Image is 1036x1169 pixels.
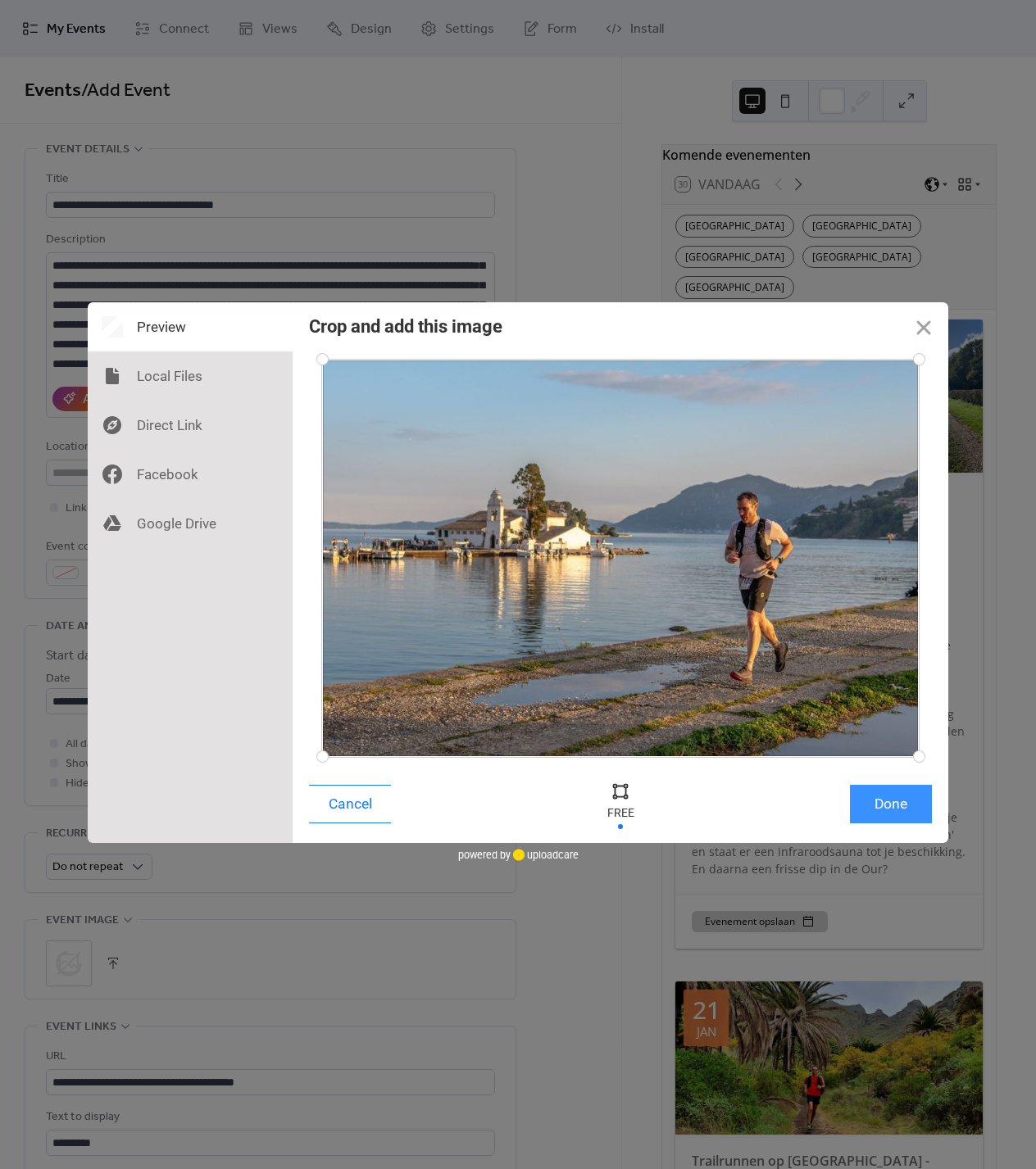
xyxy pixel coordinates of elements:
div: Google Drive [88,499,293,548]
button: Cancel [309,785,391,823]
a: uploadcare [511,849,579,861]
div: Preview [88,302,293,351]
div: powered by [458,843,579,868]
div: Direct Link [88,401,293,450]
div: Facebook [88,450,293,499]
button: Done [850,785,932,823]
button: Close [899,302,948,351]
div: Crop and add this image [309,316,502,337]
div: Local Files [88,351,293,401]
